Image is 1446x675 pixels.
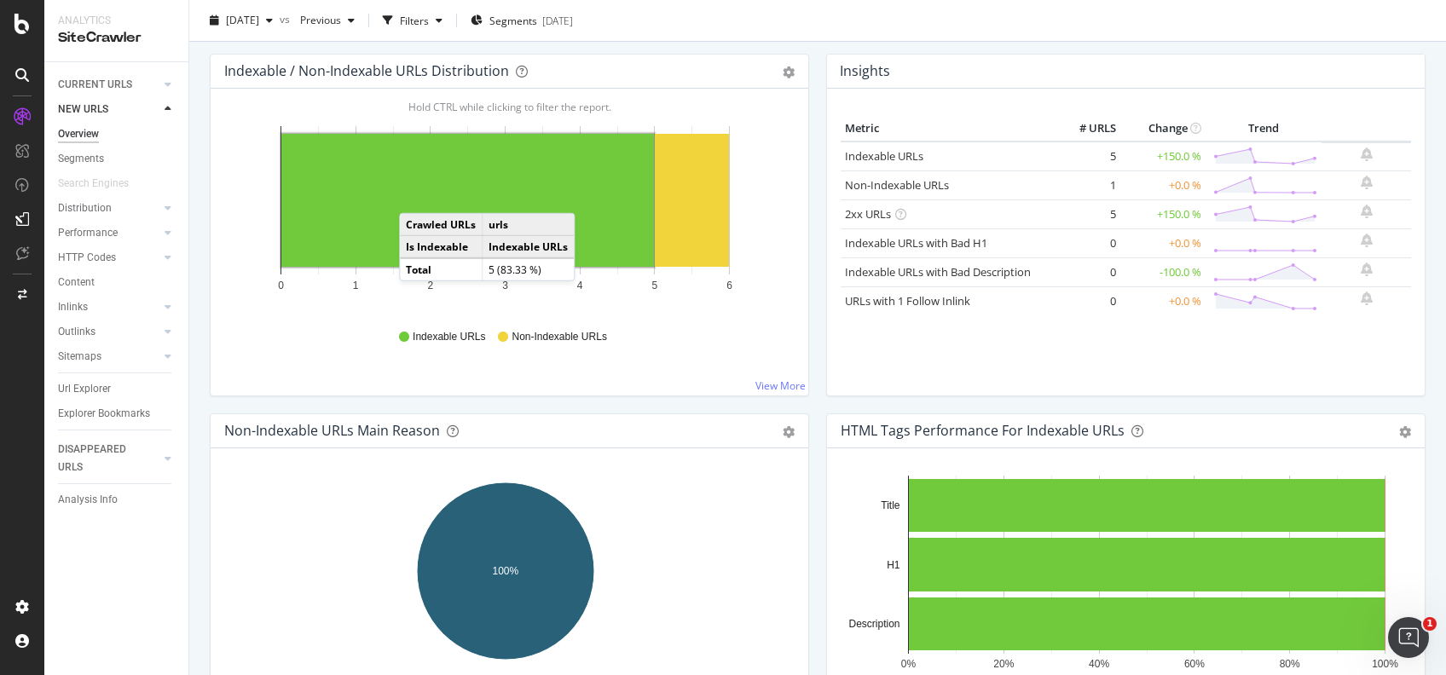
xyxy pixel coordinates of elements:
[58,249,116,267] div: HTTP Codes
[1052,286,1120,315] td: 0
[848,618,899,630] text: Description
[783,66,795,78] div: gear
[400,214,483,236] td: Crawled URLs
[58,101,159,118] a: NEW URLS
[901,658,917,670] text: 0%
[1052,199,1120,228] td: 5
[400,235,483,258] td: Is Indexable
[58,298,159,316] a: Inlinks
[1399,426,1411,438] div: gear
[280,11,293,26] span: vs
[58,28,175,48] div: SiteCrawler
[203,7,280,34] button: [DATE]
[58,491,176,509] a: Analysis Info
[58,249,159,267] a: HTTP Codes
[840,60,890,83] h4: Insights
[58,491,118,509] div: Analysis Info
[400,13,429,27] div: Filters
[1052,116,1120,141] th: # URLS
[1120,257,1206,286] td: -100.0 %
[58,274,95,291] div: Content
[483,258,575,280] td: 5 (83.33 %)
[293,13,341,27] span: Previous
[845,177,949,193] a: Non-Indexable URLs
[58,380,176,398] a: Url Explorer
[1361,291,1373,305] div: bell-plus
[1372,658,1398,670] text: 100%
[224,62,509,79] div: Indexable / Non-Indexable URLs Distribution
[400,258,483,280] td: Total
[1388,617,1429,658] iframe: Intercom live chat
[58,199,159,217] a: Distribution
[783,426,795,438] div: gear
[58,14,175,28] div: Analytics
[493,565,519,577] text: 100%
[58,125,99,143] div: Overview
[464,7,580,34] button: Segments[DATE]
[58,298,88,316] div: Inlinks
[1361,147,1373,161] div: bell-plus
[993,658,1014,670] text: 20%
[376,7,449,34] button: Filters
[1052,228,1120,257] td: 0
[58,175,129,193] div: Search Engines
[1120,170,1206,199] td: +0.0 %
[845,293,970,309] a: URLs with 1 Follow Inlink
[1184,658,1205,670] text: 60%
[1120,116,1206,141] th: Change
[1361,176,1373,189] div: bell-plus
[1361,205,1373,218] div: bell-plus
[483,214,575,236] td: urls
[755,378,806,393] a: View More
[1120,141,1206,171] td: +150.0 %
[224,422,440,439] div: Non-Indexable URLs Main Reason
[58,150,104,168] div: Segments
[58,405,150,423] div: Explorer Bookmarks
[845,235,987,251] a: Indexable URLs with Bad H1
[58,150,176,168] a: Segments
[483,235,575,258] td: Indexable URLs
[651,280,657,291] text: 5
[226,13,259,27] span: 2025 Oct. 13th
[224,116,786,314] svg: A chart.
[489,13,537,27] span: Segments
[512,330,606,344] span: Non-Indexable URLs
[1206,116,1322,141] th: Trend
[58,348,159,366] a: Sitemaps
[58,441,144,476] div: DISAPPEARED URLS
[1423,617,1437,631] span: 1
[58,199,112,217] div: Distribution
[278,280,284,291] text: 0
[353,280,359,291] text: 1
[845,148,923,164] a: Indexable URLs
[224,476,786,673] svg: A chart.
[1052,170,1120,199] td: 1
[58,175,146,193] a: Search Engines
[293,7,361,34] button: Previous
[841,422,1125,439] div: HTML Tags Performance for Indexable URLs
[577,280,583,291] text: 4
[58,224,118,242] div: Performance
[1120,286,1206,315] td: +0.0 %
[58,405,176,423] a: Explorer Bookmarks
[887,559,900,571] text: H1
[1120,228,1206,257] td: +0.0 %
[413,330,485,344] span: Indexable URLs
[841,476,1403,673] svg: A chart.
[1361,262,1373,276] div: bell-plus
[841,116,1052,141] th: Metric
[58,441,159,476] a: DISAPPEARED URLS
[1280,658,1300,670] text: 80%
[1120,199,1206,228] td: +150.0 %
[58,76,132,94] div: CURRENT URLS
[58,224,159,242] a: Performance
[1052,257,1120,286] td: 0
[427,280,433,291] text: 2
[58,348,101,366] div: Sitemaps
[542,13,573,27] div: [DATE]
[726,280,732,291] text: 6
[881,499,900,511] text: Title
